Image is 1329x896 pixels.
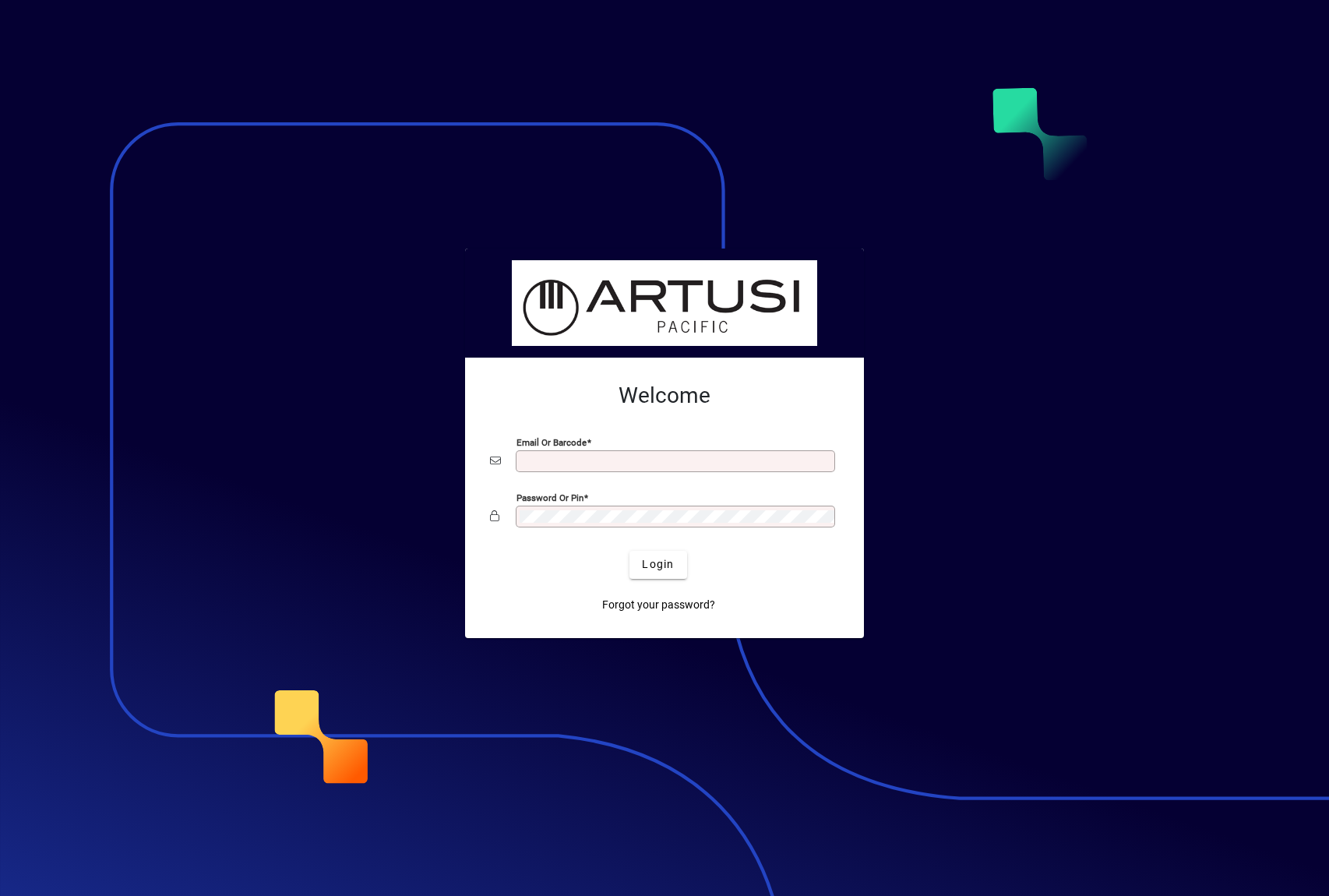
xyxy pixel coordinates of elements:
[629,551,686,579] button: Login
[602,597,715,613] span: Forgot your password?
[596,591,721,619] a: Forgot your password?
[490,383,839,409] h2: Welcome
[642,556,674,573] span: Login
[516,492,583,503] mat-label: Password or Pin
[516,436,587,447] mat-label: Email or Barcode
